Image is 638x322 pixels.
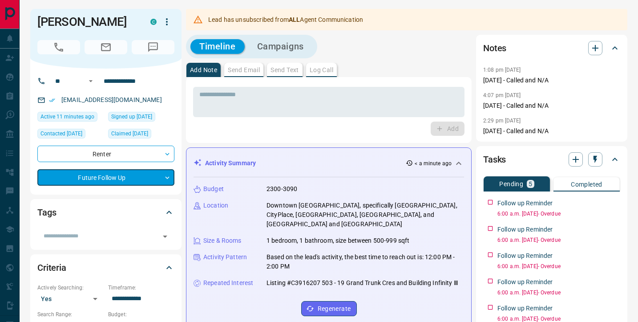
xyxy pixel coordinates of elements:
[190,67,217,73] p: Add Note
[497,304,553,313] p: Follow up Reminder
[203,253,247,262] p: Activity Pattern
[111,112,152,121] span: Signed up [DATE]
[37,205,56,220] h2: Tags
[289,16,300,23] strong: ALL
[40,112,94,121] span: Active 11 minutes ago
[37,310,104,318] p: Search Range:
[203,201,228,210] p: Location
[37,146,174,162] div: Renter
[497,289,620,297] p: 6:00 a.m. [DATE] - Overdue
[194,155,464,171] div: Activity Summary< a minute ago
[483,41,506,55] h2: Notes
[267,278,458,288] p: Listing #C3916207 503 - 19 Grand Trunk Cres and Building Infinity Ⅲ
[483,92,521,98] p: 4:07 pm [DATE]
[529,181,532,187] p: 5
[37,284,104,292] p: Actively Searching:
[499,181,523,187] p: Pending
[203,184,224,194] p: Budget
[132,40,174,54] span: Message
[108,284,174,292] p: Timeframe:
[497,262,620,270] p: 6:00 a.m. [DATE] - Overdue
[497,199,553,208] p: Follow up Reminder
[483,76,620,85] p: [DATE] - Called and N/A
[85,40,127,54] span: Email
[108,129,174,141] div: Tue Apr 15 2025
[301,301,357,316] button: Regenerate
[37,15,137,29] h1: [PERSON_NAME]
[49,97,55,103] svg: Email Verified
[190,39,245,54] button: Timeline
[37,202,174,223] div: Tags
[37,112,104,124] div: Mon Aug 18 2025
[571,181,602,187] p: Completed
[205,159,256,168] p: Activity Summary
[497,225,553,234] p: Follow up Reminder
[497,277,553,287] p: Follow up Reminder
[483,152,506,167] h2: Tasks
[108,112,174,124] div: Tue Apr 15 2025
[483,126,620,136] p: [DATE] - Called and N/A
[483,118,521,124] p: 2:29 pm [DATE]
[37,169,174,186] div: Future Follow Up
[267,236,409,245] p: 1 bedroom, 1 bathroom, size between 500-999 sqft
[267,201,464,229] p: Downtown [GEOGRAPHIC_DATA], specifically [GEOGRAPHIC_DATA], CityPlace, [GEOGRAPHIC_DATA], [GEOGRA...
[203,278,253,288] p: Repeated Interest
[497,236,620,244] p: 6:00 a.m. [DATE] - Overdue
[248,39,313,54] button: Campaigns
[497,210,620,218] p: 6:00 a.m. [DATE] - Overdue
[208,12,363,28] div: Lead has unsubscribed from Agent Communication
[37,129,104,141] div: Wed Jun 25 2025
[37,292,104,306] div: Yes
[267,253,464,271] p: Based on the lead's activity, the best time to reach out is: 12:00 PM - 2:00 PM
[37,257,174,278] div: Criteria
[203,236,242,245] p: Size & Rooms
[150,19,157,25] div: condos.ca
[267,184,297,194] p: 2300-3090
[40,129,82,138] span: Contacted [DATE]
[85,76,96,86] button: Open
[497,251,553,261] p: Follow up Reminder
[159,230,171,243] button: Open
[483,149,620,170] div: Tasks
[37,261,66,275] h2: Criteria
[108,310,174,318] p: Budget:
[483,101,620,110] p: [DATE] - Called and N/A
[415,159,452,167] p: < a minute ago
[111,129,148,138] span: Claimed [DATE]
[37,40,80,54] span: Call
[61,96,162,103] a: [EMAIL_ADDRESS][DOMAIN_NAME]
[483,37,620,59] div: Notes
[483,67,521,73] p: 1:08 pm [DATE]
